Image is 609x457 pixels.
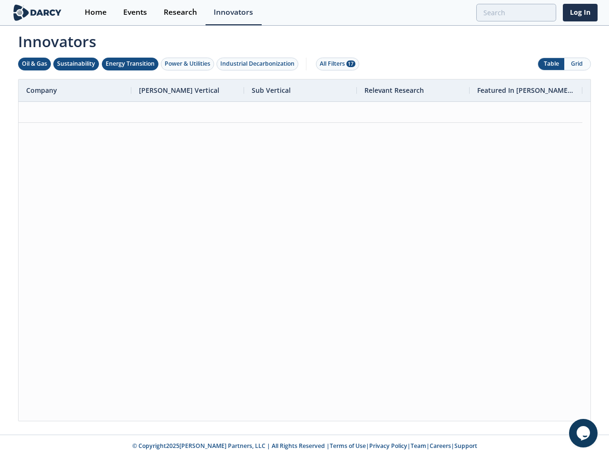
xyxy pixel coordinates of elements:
a: Team [411,442,426,450]
a: Log In [563,4,598,21]
button: Sustainability [53,58,99,70]
button: Energy Transition [102,58,158,70]
span: Innovators [11,27,598,52]
button: Table [538,58,564,70]
a: Careers [430,442,451,450]
span: Featured In [PERSON_NAME] Live [477,86,575,95]
div: Home [85,9,107,16]
button: Power & Utilities [161,58,214,70]
div: All Filters [320,60,355,68]
span: Company [26,86,57,95]
a: Support [454,442,477,450]
div: Innovators [214,9,253,16]
button: Industrial Decarbonization [216,58,298,70]
span: 17 [346,60,355,67]
div: Sustainability [57,60,95,68]
input: Advanced Search [476,4,556,21]
button: Oil & Gas [18,58,51,70]
button: Grid [564,58,590,70]
img: logo-wide.svg [11,4,63,21]
div: Research [164,9,197,16]
div: Events [123,9,147,16]
span: [PERSON_NAME] Vertical [139,86,219,95]
div: Power & Utilities [165,60,210,68]
div: Industrial Decarbonization [220,60,295,68]
div: Oil & Gas [22,60,47,68]
iframe: chat widget [569,419,599,447]
span: Relevant Research [364,86,424,95]
div: Energy Transition [106,60,155,68]
p: © Copyright 2025 [PERSON_NAME] Partners, LLC | All Rights Reserved | | | | | [13,442,596,450]
a: Privacy Policy [369,442,407,450]
span: Sub Vertical [252,86,291,95]
a: Terms of Use [330,442,366,450]
button: All Filters 17 [316,58,359,70]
